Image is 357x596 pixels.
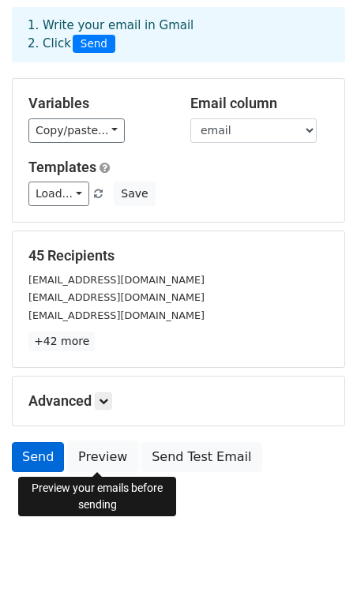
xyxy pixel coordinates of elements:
h5: 45 Recipients [28,247,329,264]
small: [EMAIL_ADDRESS][DOMAIN_NAME] [28,291,205,303]
button: Save [114,182,155,206]
a: Templates [28,159,96,175]
a: Send Test Email [141,442,261,472]
small: [EMAIL_ADDRESS][DOMAIN_NAME] [28,274,205,286]
span: Send [73,35,115,54]
div: Preview your emails before sending [18,477,176,516]
a: Load... [28,182,89,206]
h5: Variables [28,95,167,112]
a: Preview [68,442,137,472]
iframe: Chat Widget [278,520,357,596]
h5: Advanced [28,392,329,410]
div: 1. Write your email in Gmail 2. Click [16,17,341,53]
a: Copy/paste... [28,118,125,143]
h5: Email column [190,95,329,112]
a: +42 more [28,332,95,351]
a: Send [12,442,64,472]
small: [EMAIL_ADDRESS][DOMAIN_NAME] [28,309,205,321]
